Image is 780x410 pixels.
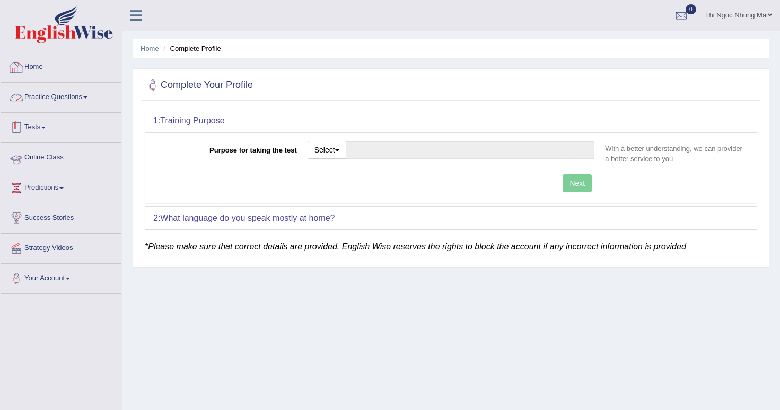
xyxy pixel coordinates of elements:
[1,173,121,200] a: Predictions
[161,43,221,54] li: Complete Profile
[153,141,302,155] label: Purpose for taking the test
[145,77,253,93] h2: Complete Your Profile
[145,207,757,230] div: 2:
[600,144,749,164] p: With a better understanding, we can provider a better service to you
[160,116,224,125] b: Training Purpose
[1,143,121,170] a: Online Class
[308,141,346,159] button: Select
[1,203,121,230] a: Success Stories
[1,264,121,290] a: Your Account
[1,113,121,139] a: Tests
[145,109,757,132] div: 1:
[145,242,686,251] em: *Please make sure that correct details are provided. English Wise reserves the rights to block th...
[141,44,159,52] a: Home
[1,52,121,79] a: Home
[1,83,121,109] a: Practice Questions
[160,213,335,222] b: What language do you speak mostly at home?
[686,4,696,14] span: 0
[1,234,121,260] a: Strategy Videos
